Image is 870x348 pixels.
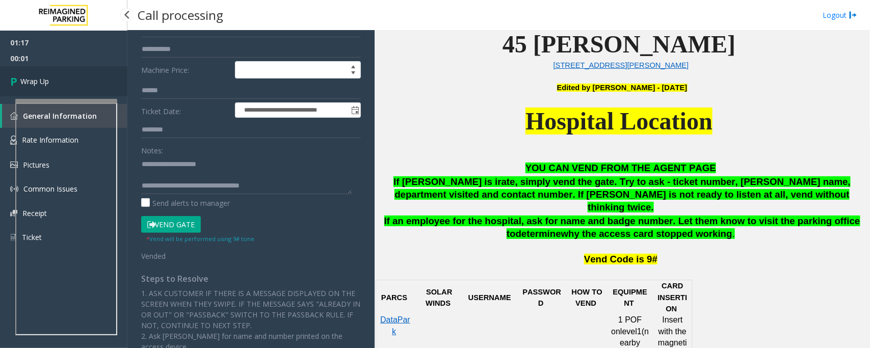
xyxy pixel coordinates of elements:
[139,102,232,118] label: Ticket Date:
[133,3,228,28] h3: Call processing
[2,104,127,128] a: General Information
[393,176,851,212] span: If [PERSON_NAME] is irate, simply vend the gate. Try to ask - ticket number, [PERSON_NAME] name, ...
[561,228,732,239] span: why the access card stopped working
[141,216,201,233] button: Vend Gate
[384,216,860,239] span: If an employee for the hospital, ask for name and badge number. Let them know to visit the parkin...
[637,327,642,336] span: 1
[381,293,407,302] span: PARCS
[346,62,360,70] span: Increase value
[141,198,230,208] label: Send alerts to manager
[10,210,17,217] img: 'icon'
[572,288,604,307] span: HOW TO VEND
[522,288,561,307] span: PASSWORD
[10,233,17,242] img: 'icon'
[139,61,232,78] label: Machine Price:
[20,76,49,87] span: Wrap Up
[426,288,454,307] span: SOLAR WINDS
[468,293,511,302] span: USERNAME
[584,254,657,264] span: Vend Code is 9#
[732,228,735,239] span: .
[346,70,360,78] span: Decrease value
[349,103,360,117] span: Toggle popup
[503,31,735,58] span: 45 [PERSON_NAME]
[525,108,713,135] span: Hospital Location
[10,112,18,120] img: 'icon'
[380,316,410,335] a: DataPark
[525,163,716,173] span: YOU CAN VEND FROM THE AGENT PAGE
[141,142,163,156] label: Notes:
[823,10,857,20] a: Logout
[380,315,410,335] span: DataPark
[553,61,689,69] a: [STREET_ADDRESS][PERSON_NAME]
[141,251,166,261] span: Vended
[141,274,361,284] h4: Steps to Resolve
[620,327,637,336] span: level
[658,282,688,313] span: CARD INSERTION
[10,136,17,145] img: 'icon'
[10,162,18,168] img: 'icon'
[516,228,561,239] span: determine
[613,288,648,307] span: EQUIPMENT
[146,235,254,243] small: Vend will be performed using 9# tone
[849,10,857,20] img: logout
[557,84,688,92] b: Edited by [PERSON_NAME] - [DATE]
[10,185,18,193] img: 'icon'
[611,315,644,335] span: 1 POF on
